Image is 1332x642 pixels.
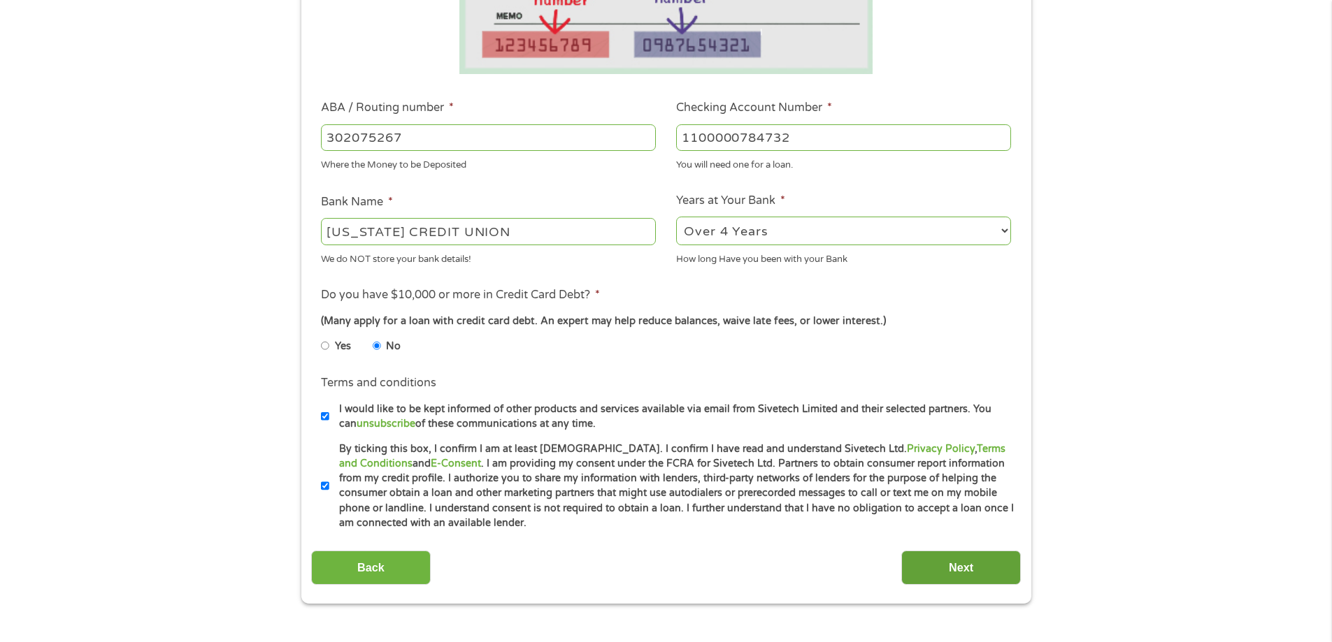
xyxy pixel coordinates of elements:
label: Do you have $10,000 or more in Credit Card Debt? [321,288,600,302]
label: I would like to be kept informed of other products and services available via email from Sivetech... [329,402,1015,432]
a: unsubscribe [357,418,415,430]
label: Terms and conditions [321,376,436,391]
div: You will need one for a loan. [676,154,1011,173]
label: Yes [335,339,351,354]
a: Privacy Policy [907,443,975,455]
label: Checking Account Number [676,101,832,115]
label: Years at Your Bank [676,194,785,208]
label: By ticking this box, I confirm I am at least [DEMOGRAPHIC_DATA]. I confirm I have read and unders... [329,442,1015,531]
input: 263177916 [321,124,656,151]
a: E-Consent [431,458,481,469]
input: 345634636 [676,124,1011,151]
div: We do NOT store your bank details! [321,247,656,266]
div: (Many apply for a loan with credit card debt. An expert may help reduce balances, waive late fees... [321,314,1010,329]
label: ABA / Routing number [321,101,454,115]
input: Next [901,550,1021,585]
input: Back [311,550,431,585]
div: How long Have you been with your Bank [676,247,1011,266]
a: Terms and Conditions [339,443,1005,469]
div: Where the Money to be Deposited [321,154,656,173]
label: No [386,339,401,354]
label: Bank Name [321,195,393,210]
